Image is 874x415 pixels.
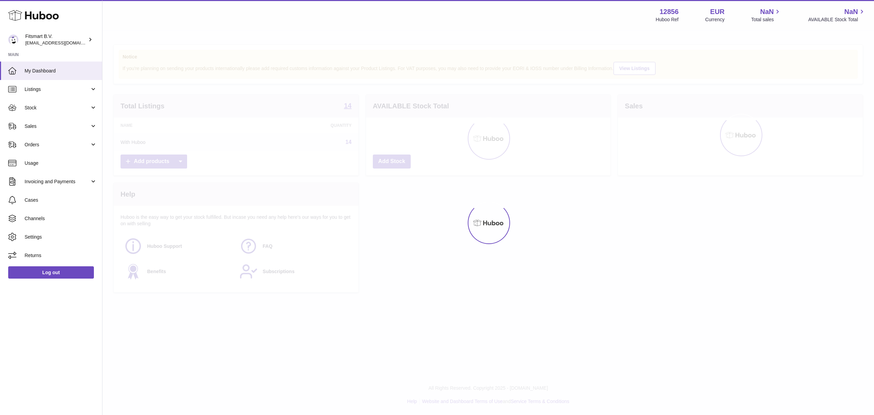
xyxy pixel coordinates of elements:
a: NaN Total sales [751,7,781,23]
div: Currency [705,16,725,23]
span: NaN [844,7,858,16]
a: Log out [8,266,94,279]
a: NaN AVAILABLE Stock Total [808,7,866,23]
span: [EMAIL_ADDRESS][DOMAIN_NAME] [25,40,100,45]
span: My Dashboard [25,68,97,74]
strong: EUR [710,7,724,16]
span: Orders [25,142,90,148]
span: Listings [25,86,90,93]
span: Usage [25,160,97,166]
span: NaN [760,7,774,16]
span: Total sales [751,16,781,23]
span: Channels [25,215,97,222]
span: Invoicing and Payments [25,178,90,185]
span: Settings [25,234,97,240]
div: Huboo Ref [656,16,679,23]
span: AVAILABLE Stock Total [808,16,866,23]
img: internalAdmin-12856@internal.huboo.com [8,35,18,45]
span: Sales [25,123,90,130]
span: Returns [25,252,97,259]
span: Cases [25,197,97,203]
strong: 12856 [660,7,679,16]
div: Fitsmart B.V. [25,33,87,46]
span: Stock [25,105,90,111]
